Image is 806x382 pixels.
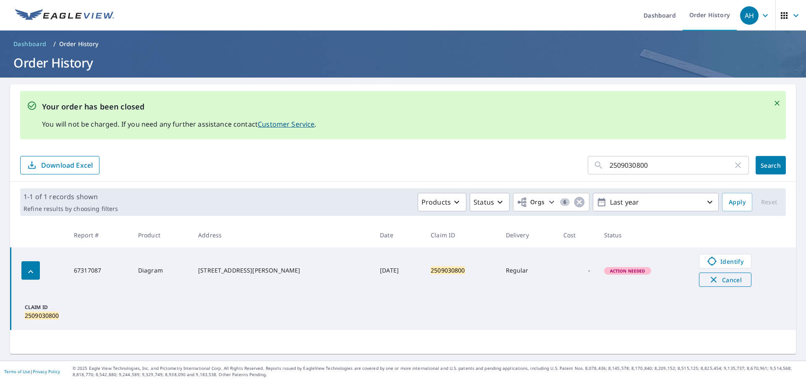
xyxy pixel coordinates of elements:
[762,161,779,169] span: Search
[67,247,131,294] td: 67317087
[772,98,782,109] button: Close
[10,54,796,71] h1: Order History
[431,266,465,274] mark: 2509030800
[517,197,545,208] span: Orgs
[557,247,597,294] td: -
[421,197,451,207] p: Products
[610,153,733,177] input: Address, Report #, Claim ID, etc.
[42,101,317,112] p: Your order has been closed
[73,365,802,378] p: © 2025 Eagle View Technologies, Inc. and Pictometry International Corp. All Rights Reserved. Repo...
[605,268,650,274] span: Action Needed
[59,40,99,48] p: Order History
[15,9,114,22] img: EV Logo
[198,266,366,275] div: [STREET_ADDRESS][PERSON_NAME]
[499,223,557,247] th: Delivery
[131,223,191,247] th: Product
[470,193,510,211] button: Status
[24,192,118,202] p: 1-1 of 1 records shown
[373,247,424,294] td: [DATE]
[729,197,746,208] span: Apply
[418,193,466,211] button: Products
[53,39,56,49] li: /
[33,369,60,374] a: Privacy Policy
[708,275,743,285] span: Cancel
[25,304,75,311] p: Claim ID
[593,193,719,211] button: Last year
[557,223,597,247] th: Cost
[699,254,751,268] a: Identify
[756,156,786,174] button: Search
[10,37,50,51] a: Dashboard
[131,247,191,294] td: Diagram
[42,119,317,129] p: You will not be charged. If you need any further assistance contact .
[704,256,746,266] span: Identify
[67,223,131,247] th: Report #
[25,312,59,320] mark: 2509030800
[607,195,705,210] p: Last year
[740,6,759,25] div: AH
[13,40,47,48] span: Dashboard
[24,205,118,213] p: Refine results by choosing filters
[4,369,30,374] a: Terms of Use
[499,247,557,294] td: Regular
[191,223,373,247] th: Address
[10,37,796,51] nav: breadcrumb
[560,199,570,205] span: 6
[513,193,589,211] button: Orgs6
[20,156,99,174] button: Download Excel
[4,369,60,374] p: |
[258,120,314,129] a: Customer Service
[474,197,494,207] p: Status
[373,223,424,247] th: Date
[41,161,93,170] p: Download Excel
[597,223,692,247] th: Status
[722,193,752,211] button: Apply
[424,223,499,247] th: Claim ID
[699,273,751,287] button: Cancel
